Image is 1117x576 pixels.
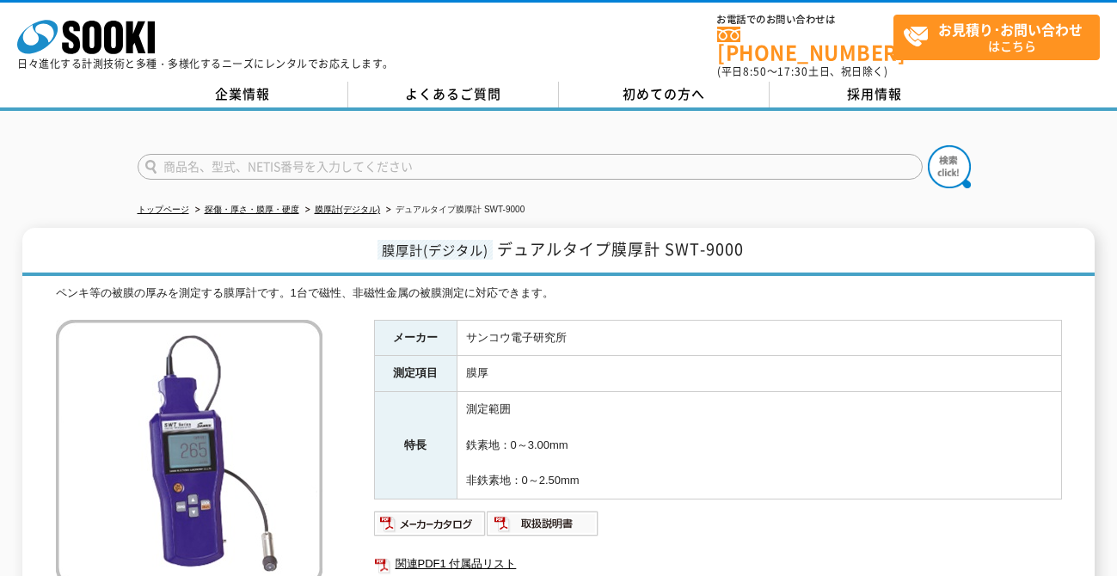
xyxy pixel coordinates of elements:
th: 特長 [374,392,457,499]
a: 膜厚計(デジタル) [315,205,381,214]
a: 企業情報 [138,82,348,107]
a: トップページ [138,205,189,214]
span: お電話でのお問い合わせは [717,15,893,25]
span: 膜厚計(デジタル) [377,240,493,260]
td: サンコウ電子研究所 [457,320,1061,356]
a: [PHONE_NUMBER] [717,27,893,62]
li: デュアルタイプ膜厚計 SWT-9000 [383,201,525,219]
a: 関連PDF1 付属品リスト [374,553,1062,575]
a: 探傷・厚さ・膜厚・硬度 [205,205,299,214]
th: 測定項目 [374,356,457,392]
a: お見積り･お問い合わせはこちら [893,15,1100,60]
a: メーカーカタログ [374,521,487,534]
div: ペンキ等の被膜の厚みを測定する膜厚計です。1台で磁性、非磁性金属の被膜測定に対応できます。 [56,285,1062,303]
img: btn_search.png [928,145,971,188]
span: 17:30 [777,64,808,79]
td: 膜厚 [457,356,1061,392]
input: 商品名、型式、NETIS番号を入力してください [138,154,923,180]
img: メーカーカタログ [374,510,487,537]
a: 採用情報 [770,82,980,107]
th: メーカー [374,320,457,356]
td: 測定範囲 鉄素地：0～3.00mm 非鉄素地：0～2.50mm [457,392,1061,499]
span: (平日 ～ 土日、祝日除く) [717,64,887,79]
span: 初めての方へ [623,84,705,103]
p: 日々進化する計測技術と多種・多様化するニーズにレンタルでお応えします。 [17,58,394,69]
img: 取扱説明書 [487,510,599,537]
a: 取扱説明書 [487,521,599,534]
a: よくあるご質問 [348,82,559,107]
span: 8:50 [743,64,767,79]
span: はこちら [903,15,1099,58]
strong: お見積り･お問い合わせ [938,19,1083,40]
a: 初めての方へ [559,82,770,107]
span: デュアルタイプ膜厚計 SWT-9000 [497,237,744,260]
